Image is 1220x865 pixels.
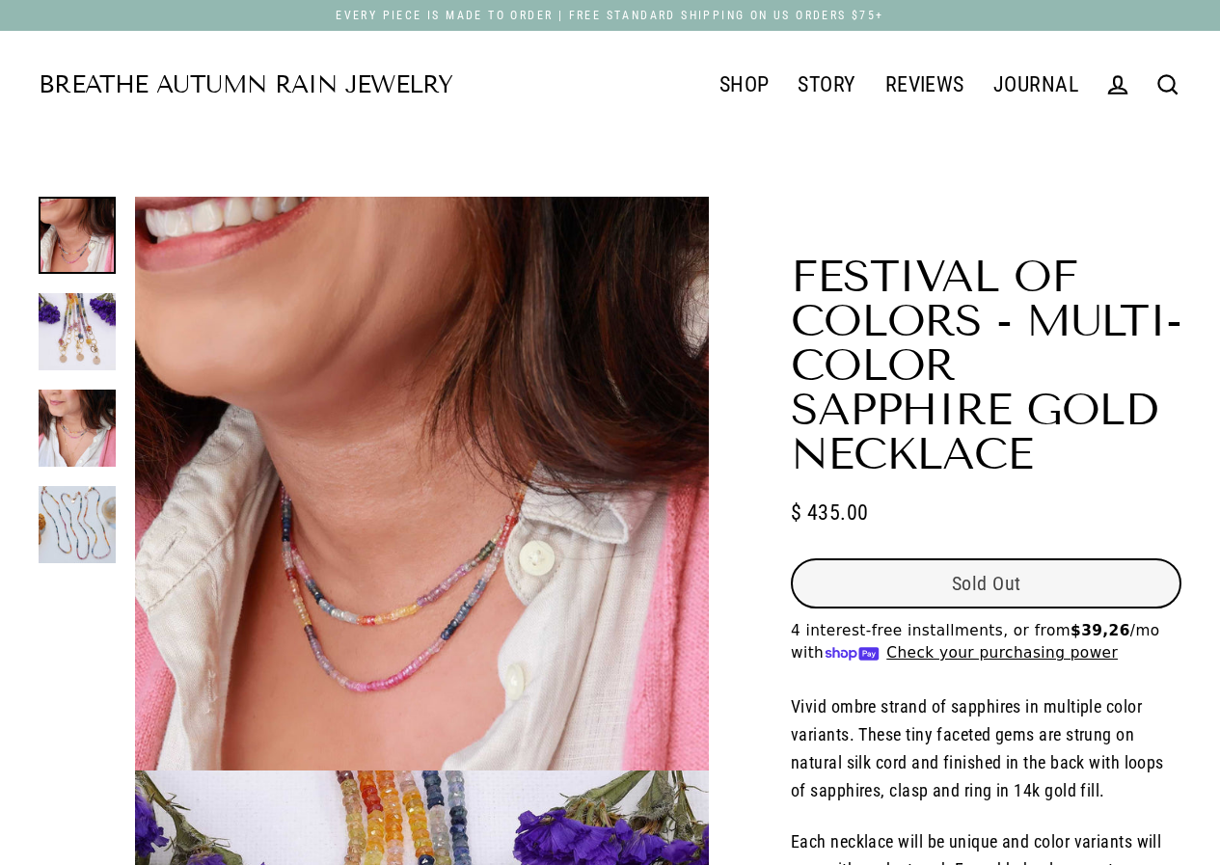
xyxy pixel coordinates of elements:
[791,558,1181,608] button: Sold Out
[452,60,1093,110] div: Primary
[39,73,452,97] a: Breathe Autumn Rain Jewelry
[39,390,116,467] img: Festival of Colors - Multi-Color Sapphire Gold Necklace life style layering image | Breathe Autum...
[979,61,1093,109] a: JOURNAL
[952,572,1021,595] span: Sold Out
[39,486,116,563] img: Festival of Colors - Multi-Color Sapphire Gold Necklace alt image | Breathe Autumn Rain Artisan J...
[871,61,979,109] a: REVIEWS
[783,61,870,109] a: STORY
[39,293,116,370] img: Festival of Colors - Multi-Color Sapphire Gold Necklace detail image | Breathe Autumn Rain Artisa...
[791,696,1164,799] span: Vivid ombre strand of sapphires in multiple color variants. These tiny faceted gems are strung on...
[791,496,869,529] span: $ 435.00
[791,255,1181,476] h1: Festival of Colors - Multi-Color Sapphire Gold Necklace
[705,61,784,109] a: SHOP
